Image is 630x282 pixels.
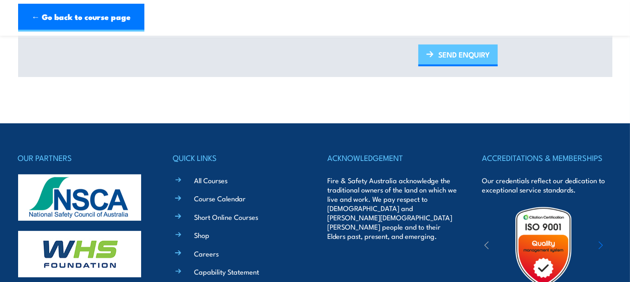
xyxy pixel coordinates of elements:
[18,174,141,221] img: nsca-logo-footer
[482,176,612,194] p: Our credentials reflect our dedication to exceptional service standards.
[482,151,612,164] h4: ACCREDITATIONS & MEMBERSHIPS
[18,231,141,277] img: whs-logo-footer
[194,267,259,276] a: Capability Statement
[327,151,457,164] h4: ACKNOWLEDGEMENT
[327,176,457,241] p: Fire & Safety Australia acknowledge the traditional owners of the land on which we live and work....
[194,249,219,258] a: Careers
[194,212,258,222] a: Short Online Courses
[173,151,303,164] h4: QUICK LINKS
[194,193,246,203] a: Course Calendar
[194,230,209,240] a: Shop
[18,4,144,32] a: ← Go back to course page
[194,175,227,185] a: All Courses
[18,151,148,164] h4: OUR PARTNERS
[418,45,498,66] a: SEND ENQUIRY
